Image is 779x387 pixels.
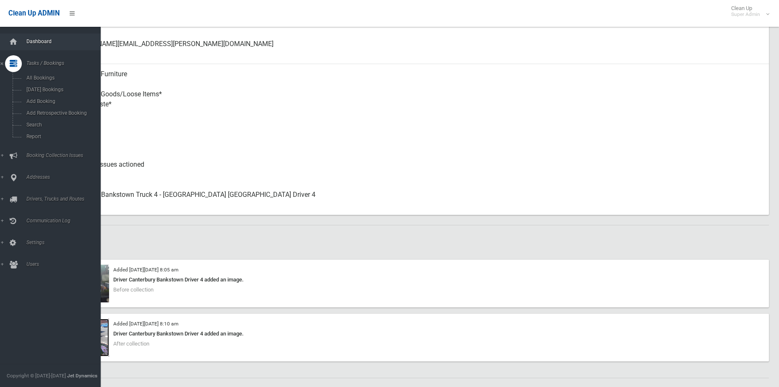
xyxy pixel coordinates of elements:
[113,321,178,327] small: Added [DATE][DATE] 8:10 am
[37,34,769,64] a: [PERSON_NAME][EMAIL_ADDRESS][PERSON_NAME][DOMAIN_NAME]Email
[24,60,107,66] span: Tasks / Bookings
[24,98,100,104] span: Add Booking
[67,373,97,379] strong: Jet Dynamics
[67,155,762,185] div: Collection issues actioned
[24,196,107,202] span: Drivers, Trucks and Routes
[37,235,769,246] h2: Images
[24,218,107,224] span: Communication Log
[24,261,107,267] span: Users
[24,122,100,128] span: Search
[727,5,769,18] span: Clean Up
[24,87,100,93] span: [DATE] Bookings
[67,64,762,124] div: Household Furniture Electronics Household Goods/Loose Items* Garden Waste*
[67,139,762,150] small: Oversized
[59,275,764,285] div: Driver Canterbury Bankstown Driver 4 added an image.
[24,39,107,44] span: Dashboard
[67,170,762,180] small: Status
[67,109,762,119] small: Items
[113,267,178,273] small: Added [DATE][DATE] 8:05 am
[7,373,66,379] span: Copyright © [DATE]-[DATE]
[113,341,149,347] span: After collection
[24,110,100,116] span: Add Retrospective Booking
[24,134,100,139] span: Report
[67,49,762,59] small: Email
[67,124,762,155] div: No
[731,11,760,18] small: Super Admin
[24,174,107,180] span: Addresses
[24,152,107,158] span: Booking Collection Issues
[24,240,107,245] span: Settings
[59,329,764,339] div: Driver Canterbury Bankstown Driver 4 added an image.
[113,286,154,293] span: Before collection
[67,185,762,215] div: Canterbury Bankstown Truck 4 - [GEOGRAPHIC_DATA] [GEOGRAPHIC_DATA] Driver 4
[24,75,100,81] span: All Bookings
[67,200,762,210] small: Assigned To
[8,9,60,17] span: Clean Up ADMIN
[67,34,762,64] div: [PERSON_NAME][EMAIL_ADDRESS][PERSON_NAME][DOMAIN_NAME]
